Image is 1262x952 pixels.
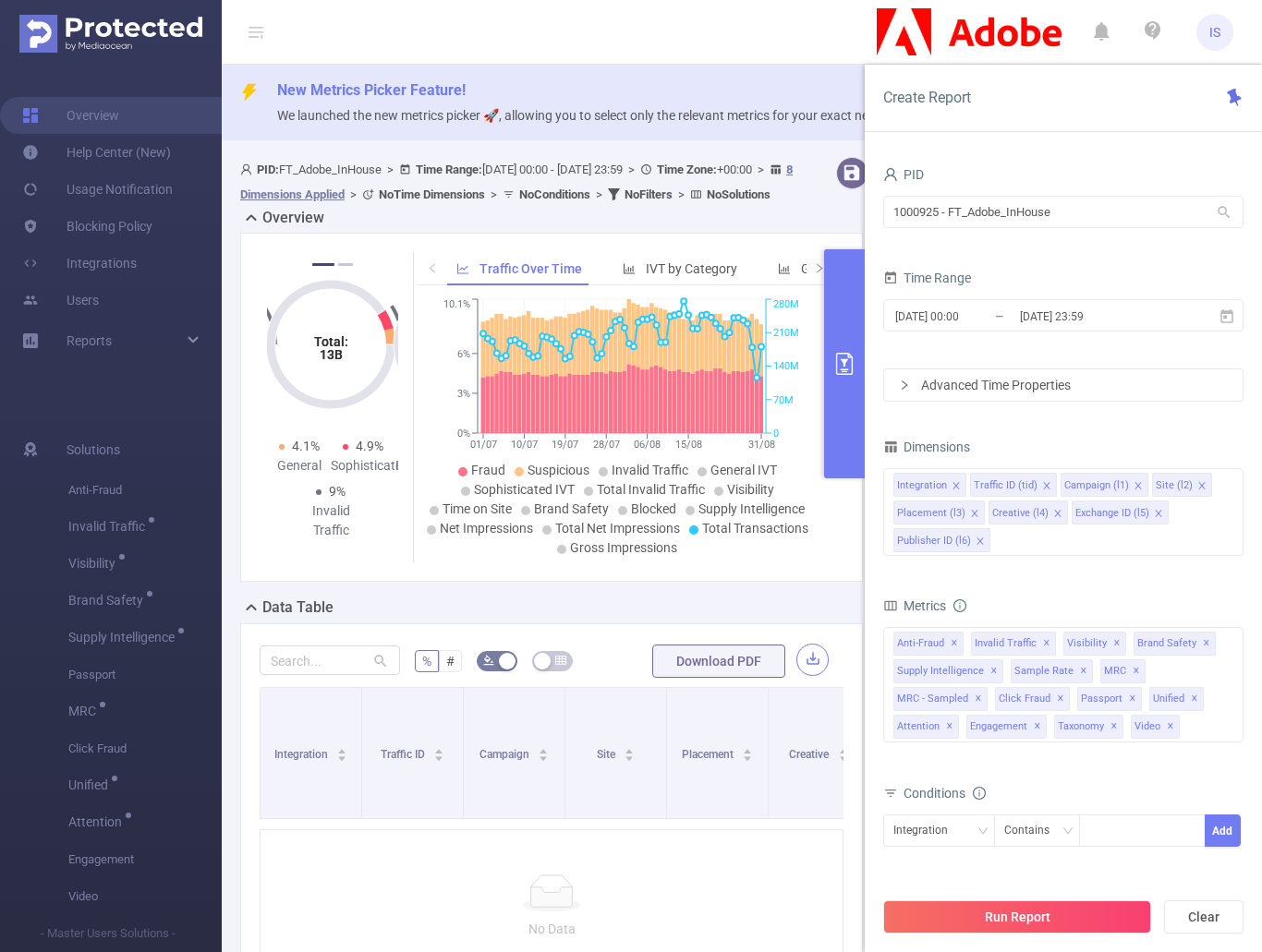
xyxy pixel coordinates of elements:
tspan: 13B [320,347,343,362]
li: Publisher ID (l6) [893,528,990,552]
i: icon: caret-up [539,746,549,752]
span: Visibility [727,482,774,497]
tspan: 10.1% [443,299,470,311]
b: No Time Dimensions [379,187,485,201]
span: Unified [68,778,115,791]
span: Click Fraud [995,687,1070,711]
span: 4.1% [292,439,320,453]
p: No Data [275,919,828,939]
tspan: 210M [773,327,799,339]
a: Users [22,282,99,319]
button: 1 [312,263,334,266]
i: icon: caret-up [434,746,444,752]
i: icon: bg-colors [483,655,494,666]
span: General & Sophisticated IVT by Category [801,261,1032,276]
b: No Conditions [519,187,590,201]
span: ✕ [1057,688,1064,710]
i: icon: caret-up [743,746,753,752]
span: Click Fraud [68,730,222,767]
i: icon: close [1053,509,1062,520]
span: ✕ [1203,633,1210,655]
i: icon: caret-down [838,753,848,759]
span: ✕ [1034,716,1041,738]
tspan: 06/08 [634,439,661,451]
span: IS [1209,14,1220,51]
a: Reports [67,322,112,359]
span: Traffic ID [381,748,428,761]
i: icon: right [814,262,825,273]
div: Contains [1004,815,1062,846]
span: Supply Intelligence [68,631,181,644]
tspan: 10/07 [511,439,538,451]
span: Time Range [883,271,971,285]
div: Sort [838,746,849,757]
img: Protected Media [19,15,202,53]
span: MRC [1100,659,1146,683]
tspan: 0% [457,428,470,440]
tspan: 28/07 [593,439,620,451]
i: icon: down [1062,825,1074,838]
span: Time on Site [443,501,512,516]
span: Invalid Traffic [971,632,1056,656]
span: PID [883,167,924,182]
span: ✕ [1133,660,1140,682]
span: Placement [682,748,736,761]
i: icon: close [1134,481,1143,492]
span: Engagement [68,841,222,878]
tspan: 19/07 [552,439,578,451]
i: icon: info-circle [973,787,986,800]
span: > [345,187,362,201]
span: > [752,163,770,176]
span: Brand Safety [68,594,150,607]
span: ✕ [975,688,982,710]
div: Site (l2) [1156,474,1193,498]
li: Site (l2) [1152,473,1212,497]
span: IVT by Category [646,261,737,276]
li: Creative (l4) [989,500,1068,524]
div: Integration [893,815,961,846]
i: icon: caret-down [337,753,347,759]
i: icon: table [555,655,566,666]
span: Suspicious [528,463,589,477]
span: Integration [274,748,331,761]
div: Sort [433,746,444,757]
b: PID: [257,163,279,176]
span: 9% [329,484,346,499]
tspan: 140M [773,361,799,373]
button: 2 [338,263,353,266]
div: Sort [742,746,753,757]
h2: Overview [262,207,324,229]
li: Integration [893,473,966,497]
span: Taxonomy [1054,715,1123,739]
span: Visibility [68,557,122,570]
i: icon: bar-chart [623,262,636,275]
span: Site [597,748,618,761]
button: Clear [1164,900,1244,934]
b: Time Zone: [657,163,717,176]
i: icon: bar-chart [778,262,791,275]
li: Placement (l3) [893,500,985,524]
span: ✕ [946,716,953,738]
i: icon: info-circle [953,599,966,612]
i: icon: close [1042,481,1051,492]
i: icon: user [240,163,257,175]
span: ✕ [1191,688,1198,710]
i: icon: close [976,536,985,548]
span: MRC [68,705,103,717]
tspan: 280M [773,299,799,311]
input: Start date [893,304,1043,329]
div: Publisher ID (l6) [897,529,971,553]
span: Sophisticated IVT [474,482,575,497]
i: icon: close [970,509,979,520]
span: Net Impressions [440,521,533,536]
li: Campaign (l1) [1061,473,1148,497]
span: We launched the new metrics picker 🚀, allowing you to select only the relevant metrics for your e... [277,108,1067,123]
button: Run Report [883,900,1151,934]
span: Gross Impressions [570,540,677,555]
tspan: 3% [457,388,470,400]
span: Supply Intelligence [698,501,805,516]
span: ✕ [990,660,998,682]
i: icon: close [952,481,961,492]
span: Brand Safety [534,501,609,516]
i: icon: caret-down [625,753,635,759]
